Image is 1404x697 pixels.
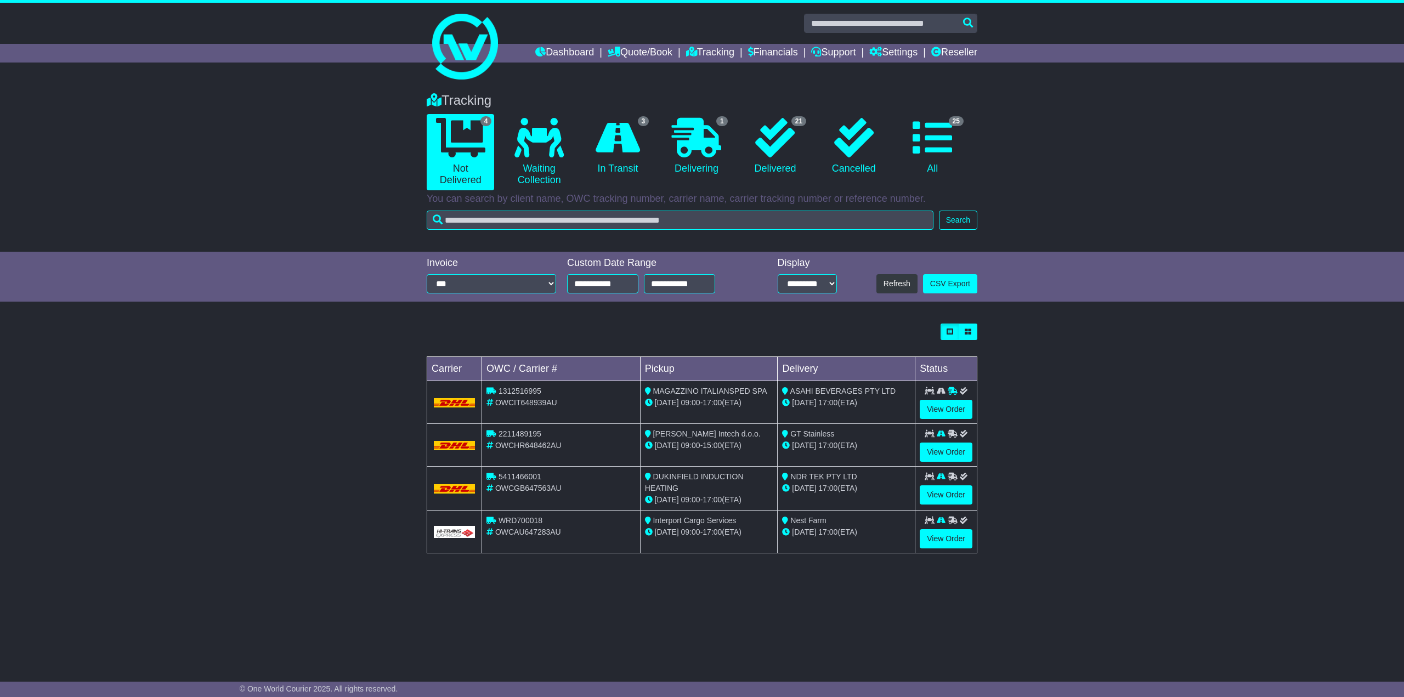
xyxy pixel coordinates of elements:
[499,387,541,395] span: 1312516995
[480,116,492,126] span: 4
[434,398,475,407] img: DHL.png
[495,441,562,450] span: OWCHR648462AU
[748,44,798,63] a: Financials
[499,516,542,525] span: WRD700018
[638,116,649,126] span: 3
[716,116,728,126] span: 1
[482,357,641,381] td: OWC / Carrier #
[703,441,722,450] span: 15:00
[499,429,541,438] span: 2211489195
[655,495,679,504] span: [DATE]
[920,443,972,462] a: View Order
[920,400,972,419] a: View Order
[790,429,834,438] span: GT Stainless
[782,397,910,409] div: (ETA)
[923,274,977,293] a: CSV Export
[790,516,826,525] span: Nest Farm
[421,93,983,109] div: Tracking
[240,684,398,693] span: © One World Courier 2025. All rights reserved.
[782,526,910,538] div: (ETA)
[655,398,679,407] span: [DATE]
[920,485,972,505] a: View Order
[818,441,837,450] span: 17:00
[811,44,856,63] a: Support
[818,398,837,407] span: 17:00
[655,441,679,450] span: [DATE]
[645,472,744,492] span: DUKINFIELD INDUCTION HEATING
[499,472,541,481] span: 5411466001
[681,528,700,536] span: 09:00
[790,387,896,395] span: ASAHI BEVERAGES PTY LTD
[681,441,700,450] span: 09:00
[653,516,737,525] span: Interport Cargo Services
[653,387,767,395] span: MAGAZZINO ITALIANSPED SPA
[608,44,672,63] a: Quote/Book
[645,397,773,409] div: - (ETA)
[427,193,977,205] p: You can search by client name, OWC tracking number, carrier name, carrier tracking number or refe...
[567,257,743,269] div: Custom Date Range
[790,472,857,481] span: NDR TEK PTY LTD
[655,528,679,536] span: [DATE]
[703,528,722,536] span: 17:00
[782,440,910,451] div: (ETA)
[939,211,977,230] button: Search
[915,357,977,381] td: Status
[505,114,573,190] a: Waiting Collection
[427,257,556,269] div: Invoice
[663,114,730,179] a: 1 Delivering
[792,441,816,450] span: [DATE]
[645,526,773,538] div: - (ETA)
[869,44,918,63] a: Settings
[703,398,722,407] span: 17:00
[434,526,475,538] img: GetCarrierServiceLogo
[792,398,816,407] span: [DATE]
[792,528,816,536] span: [DATE]
[681,495,700,504] span: 09:00
[434,441,475,450] img: DHL.png
[495,484,562,492] span: OWCGB647563AU
[645,440,773,451] div: - (ETA)
[584,114,652,179] a: 3 In Transit
[741,114,809,179] a: 21 Delivered
[949,116,964,126] span: 25
[778,257,837,269] div: Display
[818,484,837,492] span: 17:00
[931,44,977,63] a: Reseller
[686,44,734,63] a: Tracking
[427,357,482,381] td: Carrier
[681,398,700,407] span: 09:00
[495,398,557,407] span: OWCIT648939AU
[820,114,887,179] a: Cancelled
[427,114,494,190] a: 4 Not Delivered
[876,274,918,293] button: Refresh
[640,357,778,381] td: Pickup
[818,528,837,536] span: 17:00
[791,116,806,126] span: 21
[703,495,722,504] span: 17:00
[899,114,966,179] a: 25 All
[778,357,915,381] td: Delivery
[782,483,910,494] div: (ETA)
[535,44,594,63] a: Dashboard
[434,484,475,493] img: DHL.png
[495,528,561,536] span: OWCAU647283AU
[792,484,816,492] span: [DATE]
[645,494,773,506] div: - (ETA)
[920,529,972,548] a: View Order
[653,429,761,438] span: [PERSON_NAME] Intech d.o.o.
